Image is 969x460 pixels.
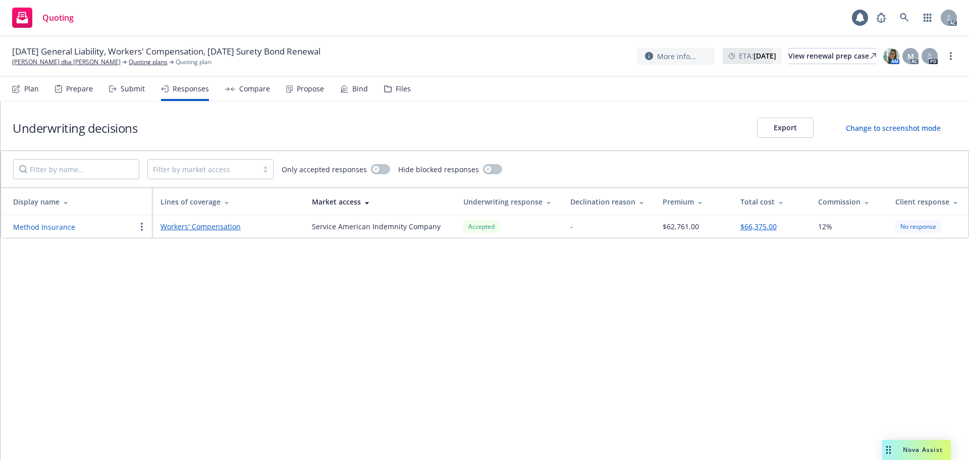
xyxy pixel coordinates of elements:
div: Display name [13,196,144,207]
div: Market access [312,196,447,207]
span: Only accepted responses [282,164,367,175]
span: More info... [657,51,696,62]
div: Total cost [740,196,802,207]
a: Workers' Compensation [160,221,296,232]
div: - [570,221,573,232]
a: Search [894,8,914,28]
div: Prepare [66,85,93,93]
h1: Underwriting decisions [13,120,137,136]
a: Quoting plans [129,58,168,67]
div: Service American Indemnity Company [312,221,441,232]
span: Nova Assist [903,445,943,454]
div: Lines of coverage [160,196,296,207]
span: M [907,51,914,62]
div: Submit [121,85,145,93]
div: Declination reason [570,196,647,207]
div: Compare [239,85,270,93]
button: Method Insurance [13,222,75,232]
span: 12% [818,221,832,232]
button: $66,375.00 [740,221,777,232]
div: Underwriting response [463,196,554,207]
span: Quoting [42,14,74,22]
div: Commission [818,196,880,207]
div: Responses [173,85,209,93]
div: No response [895,220,941,233]
strong: [DATE] [753,51,776,61]
span: Quoting plan [176,58,211,67]
div: Propose [297,85,324,93]
button: Export [757,118,814,138]
button: Nova Assist [882,440,951,460]
input: Filter by name... [13,159,139,179]
div: Plan [24,85,39,93]
div: Files [396,85,411,93]
span: ETA : [739,50,776,61]
a: Switch app [918,8,938,28]
button: More info... [637,48,715,65]
a: [PERSON_NAME] dba [PERSON_NAME] [12,58,121,67]
button: Change to screenshot mode [830,118,957,138]
a: Report a Bug [871,8,891,28]
a: more [945,50,957,62]
span: [DATE] General Liability, Workers' Compensation, [DATE] Surety Bond Renewal [12,45,320,58]
div: Bind [352,85,368,93]
a: View renewal prep case [788,48,876,64]
div: Client response [895,196,960,207]
img: photo [883,48,899,64]
div: Drag to move [882,440,895,460]
div: $62,761.00 [663,221,699,232]
div: Change to screenshot mode [846,123,941,133]
span: Hide blocked responses [398,164,479,175]
div: Accepted [463,220,500,233]
a: Quoting [8,4,78,32]
div: Premium [663,196,724,207]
